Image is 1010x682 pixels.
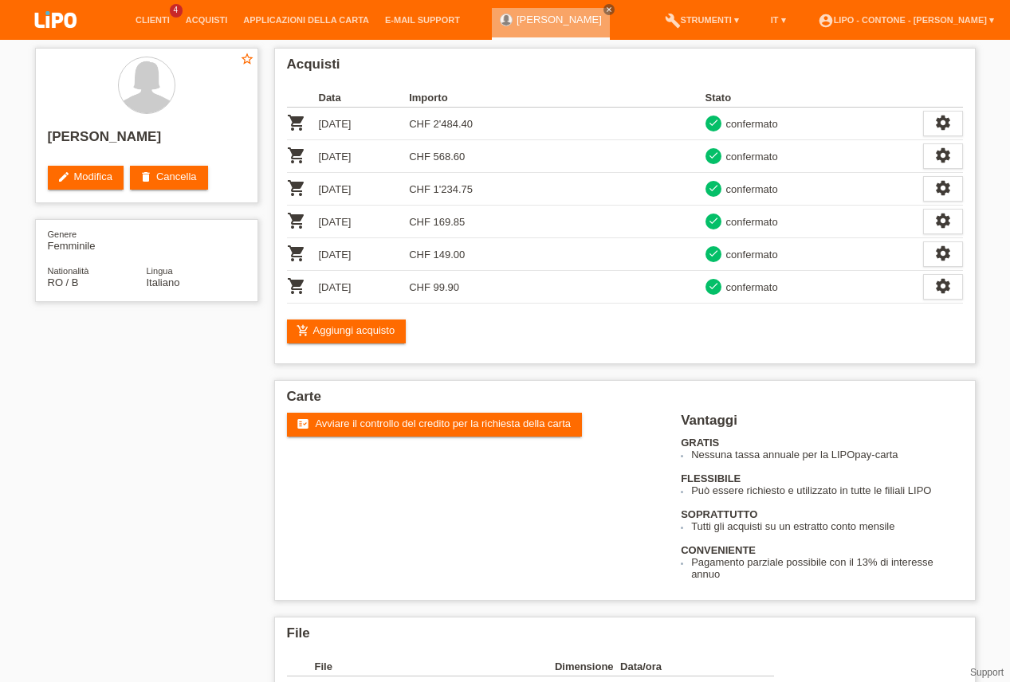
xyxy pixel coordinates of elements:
[240,52,254,69] a: star_border
[287,211,306,230] i: POSP00025987
[147,266,173,276] span: Lingua
[287,178,306,198] i: POSP00025921
[681,508,757,520] b: SOPRATTUTTO
[708,248,719,259] i: check
[818,13,834,29] i: account_circle
[721,148,778,165] div: confermato
[934,277,952,295] i: settings
[620,657,751,676] th: Data/ora
[297,417,309,430] i: fact_check
[57,170,70,183] i: edit
[681,544,756,556] b: CONVENIENTE
[287,413,583,437] a: fact_check Avviare il controllo del credito per la richiesta della carta
[810,15,1002,25] a: account_circleLIPO - Contone - [PERSON_NAME] ▾
[319,238,410,271] td: [DATE]
[315,657,555,676] th: File
[691,449,962,461] li: Nessuna tassa annuale per la LIPOpay-carta
[319,271,410,304] td: [DATE]
[235,15,377,25] a: Applicazioni della carta
[130,166,208,190] a: deleteCancella
[555,657,620,676] th: Dimensione
[140,170,152,183] i: delete
[409,108,500,140] td: CHF 2'484.40
[708,150,719,161] i: check
[287,113,306,132] i: POSP00025130
[934,179,952,197] i: settings
[319,173,410,206] td: [DATE]
[287,276,306,296] i: POSP00026138
[287,319,407,343] a: add_shopping_cartAggiungi acquisto
[705,88,923,108] th: Stato
[409,238,500,271] td: CHF 149.00
[48,266,89,276] span: Nationalità
[691,556,962,580] li: Pagamento parziale possibile con il 13% di interesse annuo
[681,437,719,449] b: GRATIS
[48,129,246,153] h2: [PERSON_NAME]
[409,173,500,206] td: CHF 1'234.75
[287,57,963,80] h2: Acquisti
[934,212,952,229] i: settings
[287,244,306,263] i: POSP00026034
[409,271,500,304] td: CHF 99.90
[409,140,500,173] td: CHF 568.60
[48,228,147,252] div: Femminile
[721,214,778,230] div: confermato
[315,417,571,429] span: Avviare il controllo del credito per la richiesta della carta
[708,215,719,226] i: check
[517,14,602,25] a: [PERSON_NAME]
[934,245,952,262] i: settings
[377,15,468,25] a: E-mail Support
[287,146,306,165] i: POSP00025426
[297,324,309,337] i: add_shopping_cart
[708,182,719,194] i: check
[605,6,613,14] i: close
[319,206,410,238] td: [DATE]
[240,52,254,66] i: star_border
[16,33,96,45] a: LIPO pay
[970,667,1004,678] a: Support
[48,276,79,288] span: Romania / B / 28.12.2015
[708,280,719,292] i: check
[603,4,615,15] a: close
[721,116,778,132] div: confermato
[691,484,962,496] li: Può essere richiesto e utilizzato in tutte le filiali LIPO
[128,15,178,25] a: Clienti
[721,181,778,198] div: confermato
[178,15,236,25] a: Acquisti
[934,147,952,164] i: settings
[147,276,180,288] span: Italiano
[48,229,77,239] span: Genere
[319,108,410,140] td: [DATE]
[287,625,963,649] h2: File
[708,117,719,128] i: check
[691,520,962,532] li: Tutti gli acquisti su un estratto conto mensile
[934,114,952,131] i: settings
[319,88,410,108] th: Data
[681,413,962,437] h2: Vantaggi
[665,13,681,29] i: build
[409,206,500,238] td: CHF 169.85
[48,166,124,190] a: editModifica
[657,15,747,25] a: buildStrumenti ▾
[319,140,410,173] td: [DATE]
[287,389,963,413] h2: Carte
[721,279,778,296] div: confermato
[409,88,500,108] th: Importo
[763,15,794,25] a: IT ▾
[681,472,741,484] b: FLESSIBILE
[170,4,183,18] span: 4
[721,246,778,263] div: confermato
